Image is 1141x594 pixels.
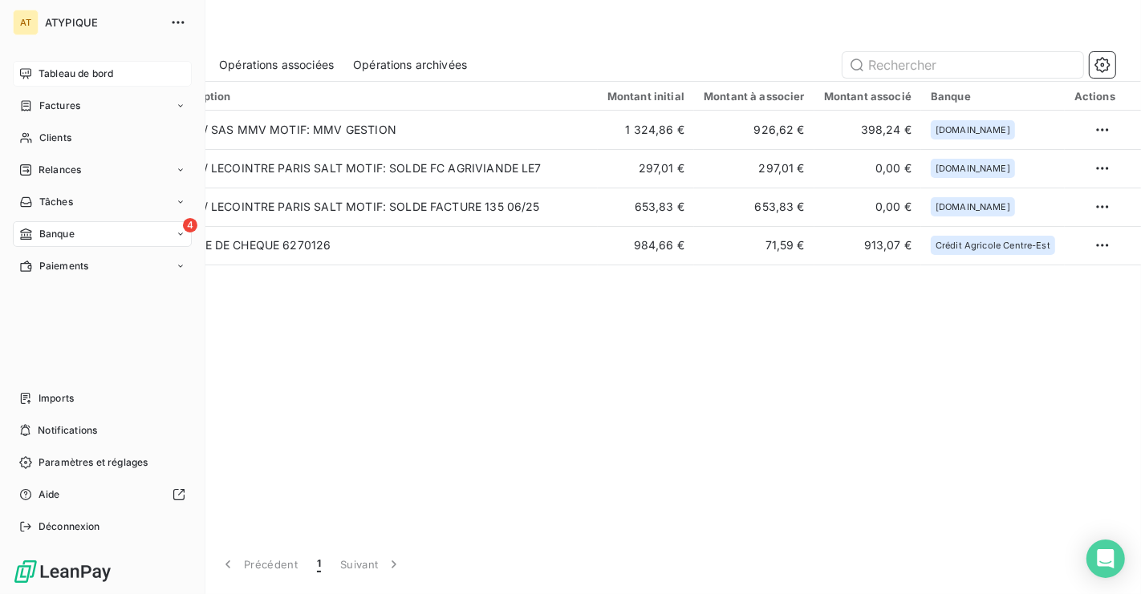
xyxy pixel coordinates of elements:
[39,259,88,273] span: Paiements
[694,149,814,188] td: 297,01 €
[38,423,97,438] span: Notifications
[307,548,331,581] button: 1
[936,125,1010,135] span: [DOMAIN_NAME]
[814,188,921,226] td: 0,00 €
[694,188,814,226] td: 653,83 €
[704,90,805,103] div: Montant à associer
[39,519,100,534] span: Déconnexion
[39,455,148,470] span: Paramètres et réglages
[39,227,75,241] span: Banque
[936,164,1010,173] span: [DOMAIN_NAME]
[317,556,321,572] span: 1
[814,149,921,188] td: 0,00 €
[607,90,684,103] div: Montant initial
[13,559,112,584] img: Logo LeanPay
[210,548,307,581] button: Précédent
[39,99,80,113] span: Factures
[13,10,39,35] div: AT
[39,67,113,81] span: Tableau de bord
[39,163,81,177] span: Relances
[331,548,412,581] button: Suivant
[843,52,1083,78] input: Rechercher
[694,226,814,265] td: 71,59 €
[936,240,1050,250] span: Crédit Agricole Centre-Est
[160,188,598,226] td: VIR. O/ LECOINTRE PARIS SALT MOTIF: SOLDE FACTURE 135 06/25
[219,57,334,73] span: Opérations associées
[39,391,74,406] span: Imports
[598,149,694,188] td: 297,01 €
[824,90,912,103] div: Montant associé
[170,90,588,103] div: Description
[183,218,197,232] span: 4
[39,195,73,209] span: Tâches
[1086,539,1125,578] div: Open Intercom Messenger
[931,90,1055,103] div: Banque
[598,111,694,149] td: 1 324,86 €
[694,111,814,149] td: 926,62 €
[598,226,694,265] td: 984,66 €
[936,202,1010,212] span: [DOMAIN_NAME]
[814,226,921,265] td: 913,07 €
[160,226,598,265] td: REMISE DE CHEQUE 6270126
[814,111,921,149] td: 398,24 €
[13,482,192,507] a: Aide
[160,149,598,188] td: VIR. O/ LECOINTRE PARIS SALT MOTIF: SOLDE FC AGRIVIANDE LE7
[598,188,694,226] td: 653,83 €
[160,111,598,149] td: VIR. O/ SAS MMV MOTIF: MMV GESTION
[45,16,160,29] span: ATYPIQUE
[1074,90,1115,103] div: Actions
[39,487,60,502] span: Aide
[353,57,467,73] span: Opérations archivées
[39,131,71,145] span: Clients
